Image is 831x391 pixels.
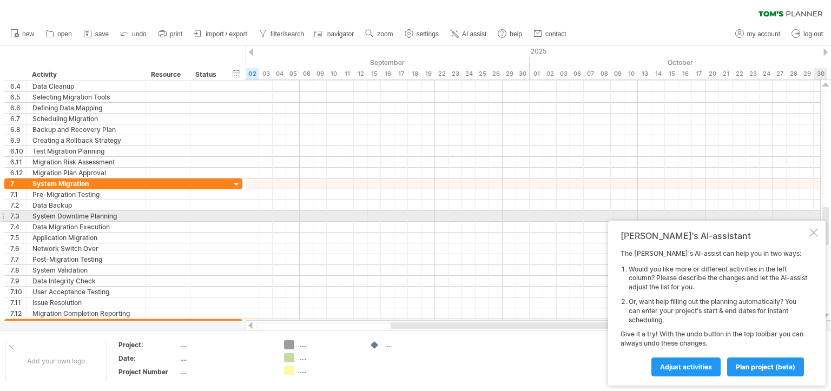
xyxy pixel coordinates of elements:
div: Thursday, 9 October 2025 [611,68,624,79]
a: help [495,27,525,41]
div: Tuesday, 7 October 2025 [584,68,597,79]
div: Data Cleanup [32,81,140,91]
li: Would you like more or different activities in the left column? Please describe the changes and l... [629,265,807,292]
div: Wednesday, 29 October 2025 [800,68,814,79]
span: navigator [327,30,354,38]
div: September 2025 [232,57,530,68]
div: Data Integrity Check [32,276,140,286]
div: Application Migration [32,233,140,243]
div: Testing and Validation [32,319,140,329]
div: .... [300,353,359,362]
div: 7.9 [10,276,27,286]
div: Wednesday, 3 September 2025 [259,68,273,79]
div: Tuesday, 23 September 2025 [449,68,462,79]
div: Friday, 26 September 2025 [489,68,503,79]
div: 6.7 [10,114,27,124]
div: 6.10 [10,146,27,156]
div: Pre-Migration Testing [32,189,140,200]
div: Thursday, 11 September 2025 [340,68,354,79]
a: plan project (beta) [727,357,804,376]
div: Friday, 17 October 2025 [692,68,705,79]
div: Tuesday, 2 September 2025 [246,68,259,79]
div: The [PERSON_NAME]'s AI-assist can help you in two ways: Give it a try! With the undo button in th... [621,249,807,376]
span: my account [747,30,780,38]
div: Scheduling Migration [32,114,140,124]
a: print [155,27,186,41]
div: Defining Data Mapping [32,103,140,113]
div: Wednesday, 10 September 2025 [327,68,340,79]
div: Network Switch Over [32,243,140,254]
a: log out [789,27,826,41]
div: Backup and Recovery Plan [32,124,140,135]
span: undo [132,30,147,38]
div: Monday, 29 September 2025 [503,68,516,79]
div: Thursday, 16 October 2025 [678,68,692,79]
div: 7.3 [10,211,27,221]
a: my account [733,27,783,41]
div: Migration Completion Reporting [32,308,140,319]
a: open [43,27,75,41]
div: Thursday, 4 September 2025 [273,68,286,79]
div: 6.4 [10,81,27,91]
div: Test Migration Planning [32,146,140,156]
div: Friday, 12 September 2025 [354,68,367,79]
div: Monday, 6 October 2025 [570,68,584,79]
a: navigator [313,27,357,41]
div: Migration Plan Approval [32,168,140,178]
div: Monday, 15 September 2025 [367,68,381,79]
div: Activity [32,69,140,80]
span: import / export [206,30,247,38]
div: System Validation [32,265,140,275]
a: new [8,27,37,41]
a: filter/search [256,27,307,41]
div: 6.12 [10,168,27,178]
div: Thursday, 25 September 2025 [476,68,489,79]
div: Migration Risk Assessment [32,157,140,167]
div: Friday, 19 September 2025 [421,68,435,79]
div: Monday, 13 October 2025 [638,68,651,79]
div: System Migration [32,178,140,189]
div: .... [300,340,359,349]
div: Date: [118,354,178,363]
div: 7.1 [10,189,27,200]
div: Wednesday, 17 September 2025 [394,68,408,79]
div: Wednesday, 22 October 2025 [733,68,746,79]
div: Creating a Rollback Strategy [32,135,140,145]
div: Status [195,69,219,80]
div: 6.11 [10,157,27,167]
div: Thursday, 2 October 2025 [543,68,557,79]
a: contact [531,27,570,41]
div: 7.6 [10,243,27,254]
div: Add your own logo [5,341,107,381]
a: save [81,27,112,41]
div: Tuesday, 21 October 2025 [719,68,733,79]
a: settings [402,27,442,41]
div: [PERSON_NAME]'s AI-assistant [621,230,807,241]
div: Tuesday, 16 September 2025 [381,68,394,79]
div: Thursday, 18 September 2025 [408,68,421,79]
div: Friday, 10 October 2025 [624,68,638,79]
div: Friday, 3 October 2025 [557,68,570,79]
div: Tuesday, 9 September 2025 [313,68,327,79]
span: help [510,30,522,38]
div: Post-Migration Testing [32,254,140,264]
div: Tuesday, 28 October 2025 [787,68,800,79]
a: Adjust activities [651,357,721,376]
div: Project: [118,340,178,349]
span: zoom [377,30,393,38]
span: print [170,30,182,38]
div: System Downtime Planning [32,211,140,221]
span: Adjust activities [660,363,712,371]
span: settings [417,30,439,38]
div: Friday, 24 October 2025 [760,68,773,79]
div: .... [180,340,271,349]
div: 7.8 [10,265,27,275]
div: Project Number [118,367,178,376]
div: .... [300,366,359,375]
a: AI assist [447,27,490,41]
a: undo [117,27,150,41]
div: Monday, 27 October 2025 [773,68,787,79]
div: .... [180,367,271,376]
div: Wednesday, 15 October 2025 [665,68,678,79]
div: .... [180,354,271,363]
